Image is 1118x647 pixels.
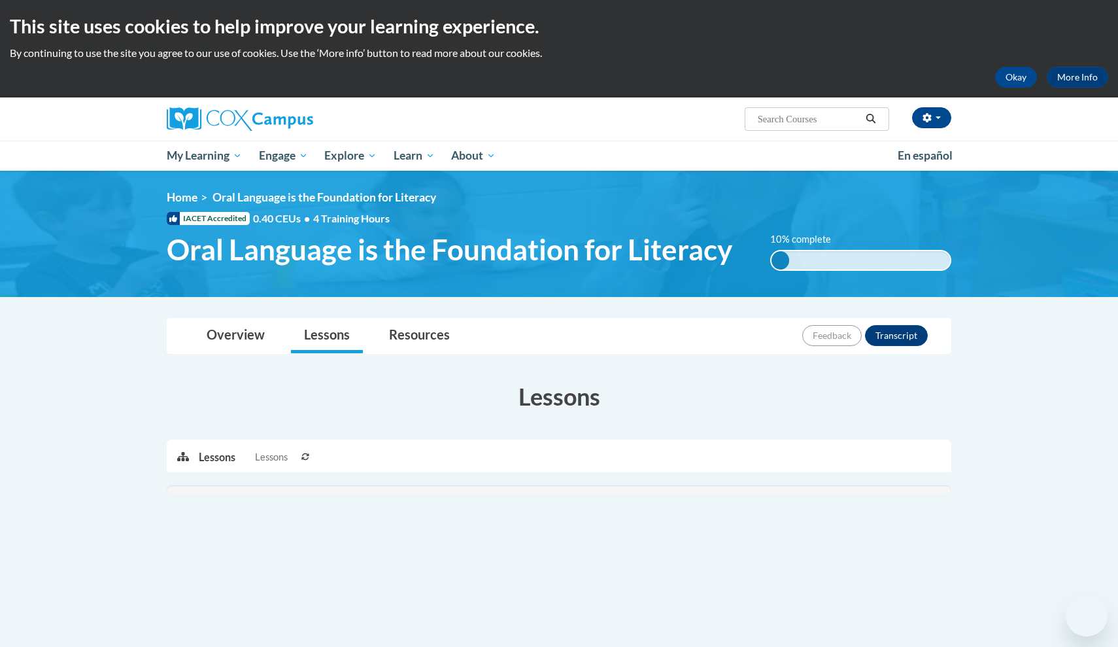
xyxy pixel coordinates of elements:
img: Cox Campus [167,107,313,131]
span: Lessons [255,450,288,464]
span: 0.40 CEUs [253,211,313,226]
span: • [304,212,310,224]
button: Account Settings [912,107,951,128]
button: Okay [995,67,1037,88]
span: 4 Training Hours [313,212,390,224]
span: Learn [394,148,435,164]
span: My Learning [167,148,242,164]
a: Learn [385,141,443,171]
button: Transcript [865,325,928,346]
button: Search [861,111,881,127]
a: Explore [316,141,385,171]
span: About [451,148,496,164]
h3: Lessons [167,380,951,413]
span: Oral Language is the Foundation for Literacy [212,190,436,204]
a: Home [167,190,197,204]
label: 10% complete [770,232,845,247]
a: Engage [250,141,316,171]
span: Engage [259,148,308,164]
span: Oral Language is the Foundation for Literacy [167,232,732,267]
div: Main menu [147,141,971,171]
a: About [443,141,505,171]
a: En español [889,142,961,169]
a: My Learning [158,141,250,171]
a: Lessons [291,319,363,353]
div: 10% complete [771,251,789,270]
a: Overview [194,319,278,353]
p: By continuing to use the site you agree to our use of cookies. Use the ‘More info’ button to read... [10,46,1108,60]
p: Lessons [199,450,235,464]
a: Resources [376,319,463,353]
input: Search Courses [756,111,861,127]
h2: This site uses cookies to help improve your learning experience. [10,13,1108,39]
button: Feedback [802,325,862,346]
span: Explore [324,148,377,164]
a: More Info [1047,67,1108,88]
span: IACET Accredited [167,212,250,225]
span: En español [898,149,953,162]
a: Cox Campus [167,107,415,131]
iframe: Button to launch messaging window [1066,595,1108,637]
